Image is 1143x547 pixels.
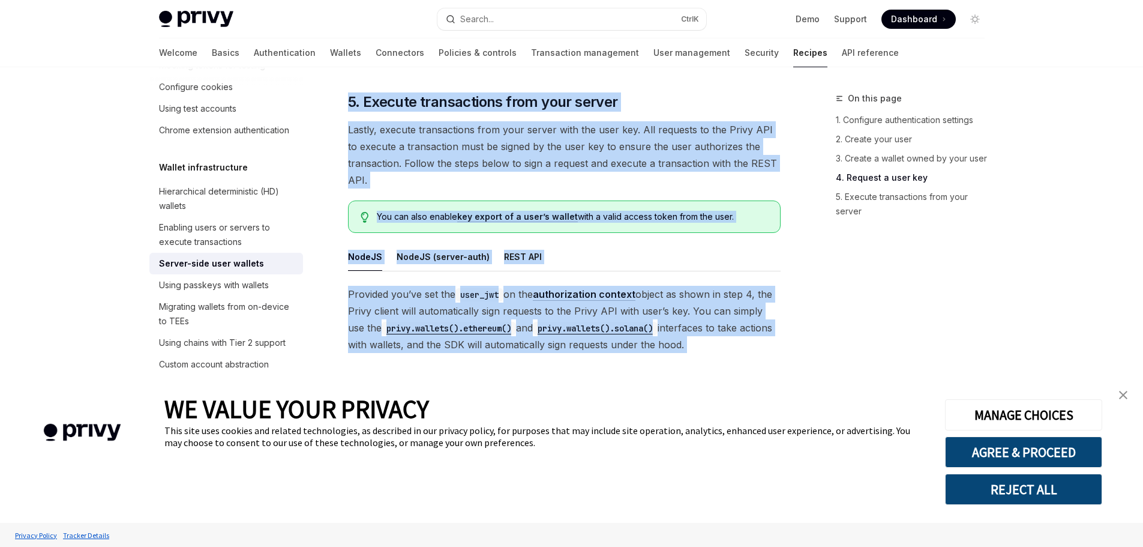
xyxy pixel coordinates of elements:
[164,393,429,425] span: WE VALUE YOUR PRIVACY
[842,38,899,67] a: API reference
[681,14,699,24] span: Ctrl K
[149,119,303,141] a: Chrome extension authentication
[159,300,296,328] div: Migrating wallets from on-device to TEEs
[159,357,296,386] div: Custom account abstraction implementation
[504,243,542,271] button: REST API
[836,110,994,130] a: 1. Configure authentication settings
[376,38,424,67] a: Connectors
[149,76,303,98] a: Configure cookies
[348,286,781,353] span: Provided you’ve set the on the object as shown in step 4, the Privy client will automatically sig...
[965,10,985,29] button: Toggle dark mode
[455,288,503,301] code: user_jwt
[149,274,303,296] a: Using passkeys with wallets
[159,11,233,28] img: light logo
[159,101,236,116] div: Using test accounts
[149,354,303,390] a: Custom account abstraction implementation
[382,322,516,334] a: privy.wallets().ethereum()
[836,130,994,149] a: 2. Create your user
[377,211,767,223] span: You can also enable with a valid access token from the user.
[945,399,1102,431] button: MANAGE CHOICES
[437,8,706,30] button: Open search
[60,525,112,546] a: Tracker Details
[149,98,303,119] a: Using test accounts
[439,38,517,67] a: Policies & controls
[793,38,827,67] a: Recipes
[149,253,303,274] a: Server-side user wallets
[460,12,494,26] div: Search...
[533,288,635,301] a: authorization context
[653,38,730,67] a: User management
[397,243,490,271] button: NodeJS (server-auth)
[164,425,927,449] div: This site uses cookies and related technologies, as described in our privacy policy, for purposes...
[18,406,146,459] img: company logo
[149,181,303,217] a: Hierarchical deterministic (HD) wallets
[159,38,197,67] a: Welcome
[891,13,937,25] span: Dashboard
[457,211,578,222] a: key export of a user’s wallet
[1119,391,1127,399] img: close banner
[348,92,618,112] span: 5. Execute transactions from your server
[533,322,658,335] code: privy.wallets().solana()
[531,38,639,67] a: Transaction management
[836,149,994,168] a: 3. Create a wallet owned by your user
[533,322,658,334] a: privy.wallets().solana()
[382,322,516,335] code: privy.wallets().ethereum()
[848,91,902,106] span: On this page
[159,80,233,94] div: Configure cookies
[834,13,867,25] a: Support
[149,296,303,332] a: Migrating wallets from on-device to TEEs
[945,437,1102,468] button: AGREE & PROCEED
[159,123,289,138] div: Chrome extension authentication
[159,160,248,175] h5: Wallet infrastructure
[12,525,60,546] a: Privacy Policy
[836,168,994,187] a: 4. Request a user key
[212,38,239,67] a: Basics
[348,121,781,189] span: Lastly, execute transactions from your server with the user key. All requests to the Privy API to...
[745,38,779,67] a: Security
[348,243,382,271] button: NodeJS
[159,184,296,213] div: Hierarchical deterministic (HD) wallets
[881,10,956,29] a: Dashboard
[945,474,1102,505] button: REJECT ALL
[796,13,820,25] a: Demo
[149,332,303,354] a: Using chains with Tier 2 support
[330,38,361,67] a: Wallets
[159,220,296,249] div: Enabling users or servers to execute transactions
[1111,383,1135,407] a: close banner
[254,38,316,67] a: Authentication
[361,212,369,223] svg: Tip
[159,336,286,350] div: Using chains with Tier 2 support
[159,278,269,292] div: Using passkeys with wallets
[836,187,994,221] a: 5. Execute transactions from your server
[159,256,264,271] div: Server-side user wallets
[149,217,303,253] a: Enabling users or servers to execute transactions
